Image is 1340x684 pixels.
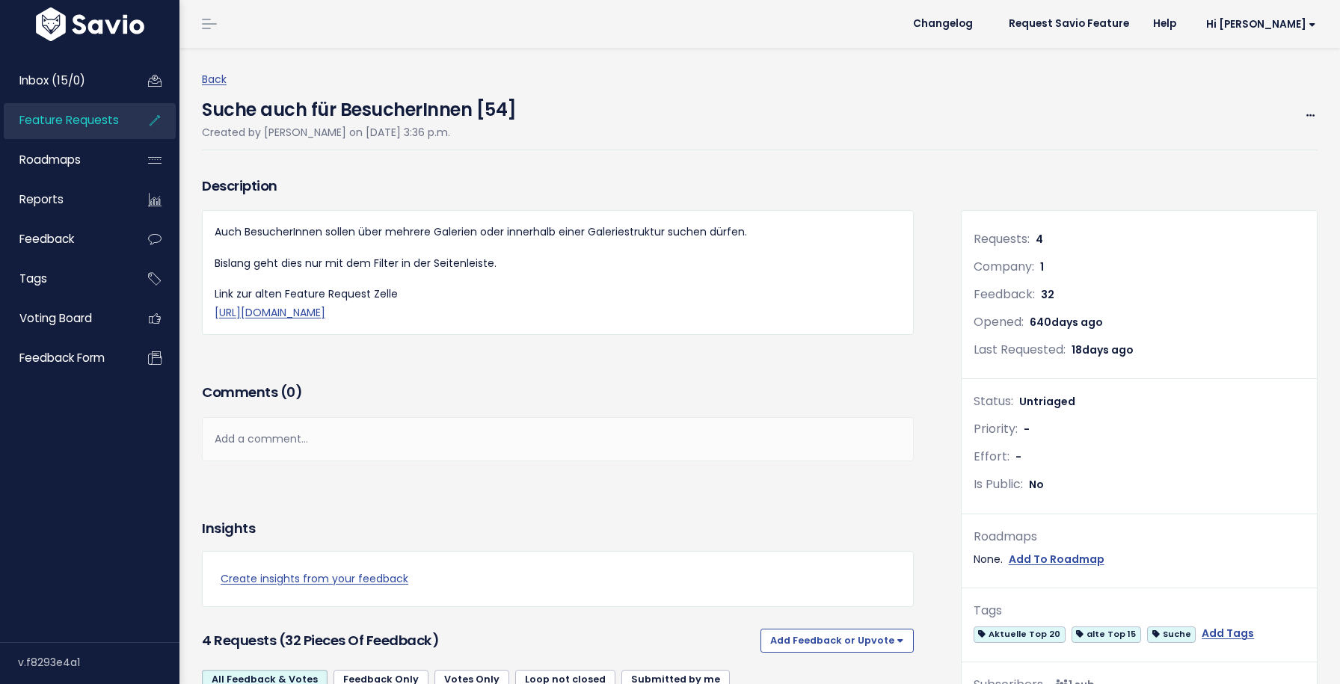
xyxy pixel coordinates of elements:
[202,72,227,87] a: Back
[4,341,124,375] a: Feedback form
[32,7,148,41] img: logo-white.9d6f32f41409.svg
[286,383,295,401] span: 0
[1141,13,1188,35] a: Help
[974,286,1035,303] span: Feedback:
[1206,19,1316,30] span: Hi [PERSON_NAME]
[202,518,255,539] h3: Insights
[974,313,1024,330] span: Opened:
[1147,626,1196,642] span: Suche
[1019,394,1075,409] span: Untriaged
[974,258,1034,275] span: Company:
[215,223,901,241] p: Auch BesucherInnen sollen über mehrere Galerien oder innerhalb einer Galeriestruktur suchen dürfen.
[19,112,119,128] span: Feature Requests
[974,448,1009,465] span: Effort:
[974,420,1018,437] span: Priority:
[4,262,124,296] a: Tags
[1051,315,1103,330] span: days ago
[997,13,1141,35] a: Request Savio Feature
[18,643,179,682] div: v.f8293e4a1
[19,310,92,326] span: Voting Board
[202,417,914,461] div: Add a comment...
[1009,550,1104,569] a: Add To Roadmap
[1036,232,1043,247] span: 4
[4,182,124,217] a: Reports
[974,526,1305,548] div: Roadmaps
[19,271,47,286] span: Tags
[1082,342,1134,357] span: days ago
[202,176,914,197] h3: Description
[1147,624,1196,643] a: Suche
[974,550,1305,569] div: None.
[4,143,124,177] a: Roadmaps
[1029,477,1044,492] span: No
[1072,342,1134,357] span: 18
[4,301,124,336] a: Voting Board
[1030,315,1103,330] span: 640
[202,630,754,651] h3: 4 Requests (32 pieces of Feedback)
[19,350,105,366] span: Feedback form
[4,103,124,138] a: Feature Requests
[215,305,325,320] a: [URL][DOMAIN_NAME]
[1040,259,1044,274] span: 1
[1188,13,1328,36] a: Hi [PERSON_NAME]
[913,19,973,29] span: Changelog
[1072,626,1141,642] span: alte Top 15
[974,392,1013,410] span: Status:
[1072,624,1141,643] a: alte Top 15
[215,254,901,273] p: Bislang geht dies nur mit dem Filter in der Seitenleiste.
[1015,449,1021,464] span: -
[19,152,81,167] span: Roadmaps
[202,89,517,123] h4: Suche auch für BesucherInnen [54]
[19,231,74,247] span: Feedback
[760,629,914,653] button: Add Feedback or Upvote
[1041,287,1054,302] span: 32
[19,73,85,88] span: Inbox (15/0)
[221,570,895,588] a: Create insights from your feedback
[974,475,1023,493] span: Is Public:
[974,230,1030,247] span: Requests:
[1202,624,1254,643] a: Add Tags
[1024,422,1030,437] span: -
[202,125,450,140] span: Created by [PERSON_NAME] on [DATE] 3:36 p.m.
[974,341,1066,358] span: Last Requested:
[4,64,124,98] a: Inbox (15/0)
[215,285,901,322] p: Link zur alten Feature Request Zelle
[19,191,64,207] span: Reports
[974,624,1066,643] a: Aktuelle Top 20
[202,382,914,403] h3: Comments ( )
[974,626,1066,642] span: Aktuelle Top 20
[4,222,124,256] a: Feedback
[974,600,1305,622] div: Tags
